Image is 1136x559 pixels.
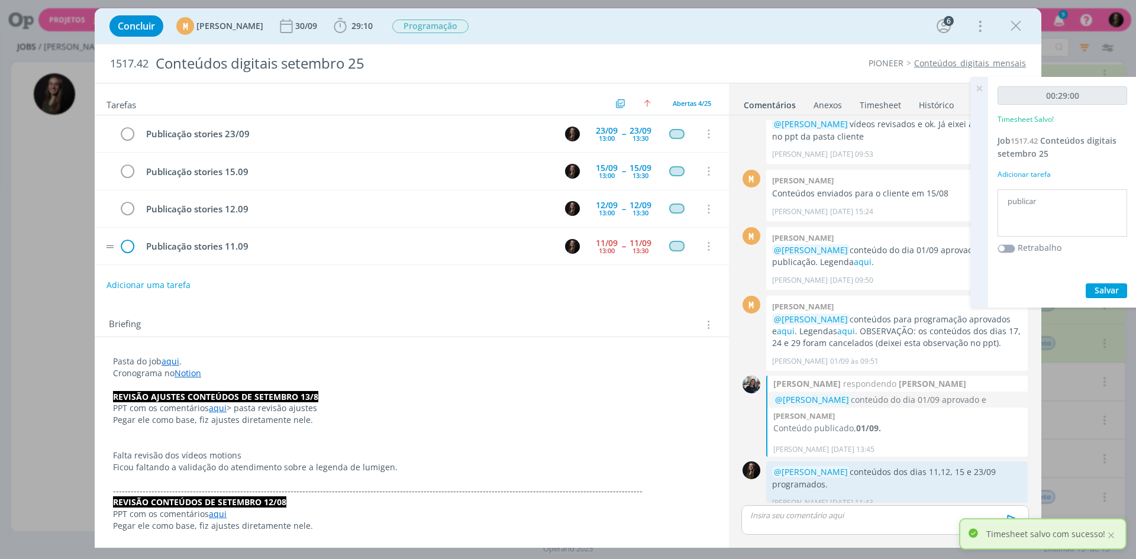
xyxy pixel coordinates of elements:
[899,377,966,390] strong: [PERSON_NAME]
[599,135,615,141] div: 13:00
[773,411,835,421] b: [PERSON_NAME]
[141,202,554,217] div: Publicação stories 12.09
[565,127,580,141] img: N
[563,162,581,180] button: N
[918,94,954,111] a: Histórico
[998,135,1116,159] span: Conteúdos digitais setembro 25
[772,175,834,186] b: [PERSON_NAME]
[774,466,848,477] span: @[PERSON_NAME]
[113,356,711,367] p: Pasta do job .
[113,391,318,402] strong: REVISÃO AJUSTES CONTEÚDOS DE SETEMBRO 13/8
[109,15,163,37] button: Concluir
[113,414,711,426] p: Pegar ele como base, fiz ajustes diretamente nele.
[1095,285,1119,296] span: Salvar
[106,274,191,296] button: Adicionar uma tarefa
[772,314,1022,350] p: conteúdos para programação aprovados e . Legendas . OBSERVAÇÃO: os conteúdos dos dias 17, 24 e 29...
[351,20,373,31] span: 29:10
[772,244,1022,269] p: conteúdo do dia 01/09 aprovado e para publicação. Legenda .
[743,376,760,393] img: M
[772,206,828,217] p: [PERSON_NAME]
[773,444,829,455] p: [PERSON_NAME]
[563,200,581,218] button: N
[772,497,828,508] p: [PERSON_NAME]
[176,17,263,35] button: M[PERSON_NAME]
[622,167,625,175] span: --
[622,130,625,138] span: --
[743,461,760,479] img: N
[599,172,615,179] div: 13:00
[1018,241,1061,254] label: Retrabalho
[869,57,903,69] a: PIONEER
[854,256,872,267] a: aqui
[113,461,711,473] p: Ficou faltando a validação do atendimento sobre a legenda de lumigen.
[743,227,760,245] div: M
[743,94,796,111] a: Comentários
[856,422,881,434] strong: 01/09.
[109,317,141,332] span: Briefing
[622,242,625,250] span: --
[772,301,834,312] b: [PERSON_NAME]
[830,149,873,160] span: [DATE] 09:53
[841,377,899,390] span: respondendo
[599,209,615,216] div: 13:00
[830,275,873,286] span: [DATE] 09:50
[141,127,554,141] div: Publicação stories 23/09
[295,22,319,30] div: 30/09
[596,201,618,209] div: 12/09
[831,444,874,455] span: [DATE] 13:45
[772,118,1022,143] p: vídeos revisados e ok. Já eixei atuaalizado no ppt da pasta cliente
[106,245,114,248] img: drag-icon.svg
[644,100,651,107] img: arrow-up.svg
[632,209,648,216] div: 13:30
[113,367,711,379] p: Cronograma no
[632,172,648,179] div: 13:30
[113,496,286,508] strong: REVISÃO CONTEÚDOS DE SETEMBRO 12/08
[774,314,848,325] span: @[PERSON_NAME]
[814,99,842,111] div: Anexos
[837,325,855,337] a: aqui
[630,127,651,135] div: 23/09
[630,164,651,172] div: 15/09
[1086,283,1127,298] button: Salvar
[743,296,760,314] div: M
[141,164,554,179] div: Publicação stories 15.09
[151,49,640,78] div: Conteúdos digitais setembro 25
[599,247,615,254] div: 13:00
[118,21,155,31] span: Concluir
[113,450,711,461] p: Falta revisão dos vídeos motions
[565,201,580,216] img: N
[743,170,760,188] div: M
[392,19,469,34] button: Programação
[630,239,651,247] div: 11/09
[859,94,902,111] a: Timesheet
[565,239,580,254] img: N
[773,377,841,390] strong: [PERSON_NAME]
[141,239,554,254] div: Publicação stories 11.09
[331,17,376,35] button: 29:10
[632,247,648,254] div: 13:30
[632,135,648,141] div: 13:30
[773,393,1022,406] div: @@1012278@@ conteúdo do dia 01/09 aprovado e aqui para publicação. Legenda aqui.
[106,96,136,111] span: Tarefas
[998,135,1116,159] a: Job1517.42Conteúdos digitais setembro 25
[596,239,618,247] div: 11/09
[563,125,581,143] button: N
[563,237,581,255] button: N
[113,520,711,532] p: Pegar ele como base, fiz ajustes diretamente nele.
[775,394,849,405] span: @[PERSON_NAME]
[95,8,1041,548] div: dialog
[772,356,828,367] p: [PERSON_NAME]
[830,206,873,217] span: [DATE] 15:24
[673,99,711,108] span: Abertas 4/25
[774,118,848,130] span: @[PERSON_NAME]
[113,485,711,497] p: -------------------------------------------------------------------------------------------------...
[830,356,879,367] span: 01/09 às 09:51
[772,232,834,243] b: [PERSON_NAME]
[596,164,618,172] div: 15/09
[113,508,711,520] p: PPT com os comentários
[772,275,828,286] p: [PERSON_NAME]
[777,325,795,337] a: aqui
[209,402,227,413] a: aqui
[773,423,1022,434] p: Conteúdo publicado,
[113,402,711,414] p: PPT com os comentários > pasta revisão ajustes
